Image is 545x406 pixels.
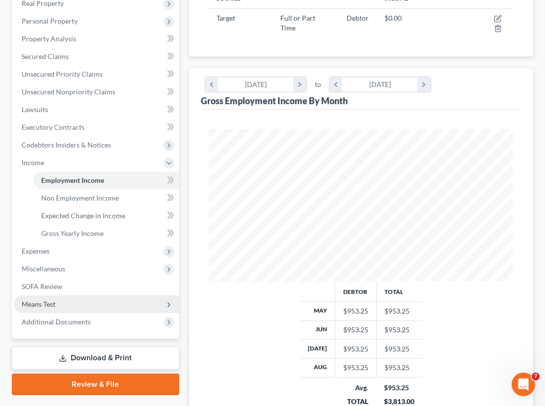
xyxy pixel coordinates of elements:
span: Unsecured Nonpriority Claims [22,87,115,96]
span: 😐 [162,304,176,324]
div: [DATE] [342,77,417,92]
th: Jun [300,320,335,339]
span: Property Analysis [22,34,76,43]
a: SOFA Review [14,278,179,295]
a: Property Analysis [14,30,179,48]
span: Target [217,14,235,22]
div: Gross Employment Income By Month [201,95,348,107]
a: Executory Contracts [14,118,179,136]
i: chevron_right [293,77,306,92]
span: Secured Claims [22,52,69,60]
button: Collapse window [295,4,314,23]
span: Executory Contracts [22,123,84,131]
span: 😞 [136,304,150,324]
span: smiley reaction [182,304,207,324]
button: go back [6,4,25,23]
a: Unsecured Nonpriority Claims [14,83,179,101]
span: neutral face reaction [156,304,182,324]
span: Personal Property [22,17,78,25]
a: Open in help center [130,336,208,344]
i: chevron_left [205,77,218,92]
span: to [315,80,321,89]
th: Debtor [335,282,376,301]
span: Income [22,158,44,167]
th: [DATE] [300,340,335,358]
div: [DATE] [218,77,293,92]
span: 7 [532,373,540,380]
span: Gross Yearly Income [41,229,104,237]
span: Unsecured Priority Claims [22,70,103,78]
div: $953.25 [384,383,414,393]
span: Additional Documents [22,318,91,326]
a: Review & File [12,374,179,395]
i: chevron_left [329,77,343,92]
th: May [300,302,335,320]
span: Debtor [347,14,369,22]
span: Codebtors Insiders & Notices [22,141,111,149]
span: Means Test [22,300,55,308]
div: $953.25 [343,325,368,335]
a: Employment Income [33,172,179,189]
div: $953.25 [343,363,368,373]
div: $953.25 [343,344,368,354]
a: Expected Change in Income [33,207,179,225]
a: Unsecured Priority Claims [14,65,179,83]
span: Expected Change in Income [41,211,125,220]
span: Miscellaneous [22,264,65,273]
i: chevron_right [417,77,431,92]
div: $953.25 [343,306,368,316]
span: Non Employment Income [41,194,119,202]
div: Close [314,4,331,22]
td: $953.25 [376,340,422,358]
span: $0.00 [384,14,402,22]
td: $953.25 [376,358,422,377]
span: Full or Part Time [280,14,315,32]
a: Secured Claims [14,48,179,65]
div: Avg. [343,383,368,393]
a: Gross Yearly Income [33,225,179,242]
span: SOFA Review [22,282,62,290]
iframe: Intercom live chat [512,373,535,396]
span: Expenses [22,247,50,255]
span: Employment Income [41,176,104,184]
span: disappointed reaction [131,304,156,324]
th: Aug [300,358,335,377]
a: Lawsuits [14,101,179,118]
th: Total [376,282,422,301]
td: $953.25 [376,320,422,339]
span: 😃 [187,304,201,324]
a: Non Employment Income [33,189,179,207]
a: Download & Print [12,347,179,370]
span: Lawsuits [22,105,48,114]
td: $953.25 [376,302,422,320]
div: Did this answer your question? [12,294,326,305]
